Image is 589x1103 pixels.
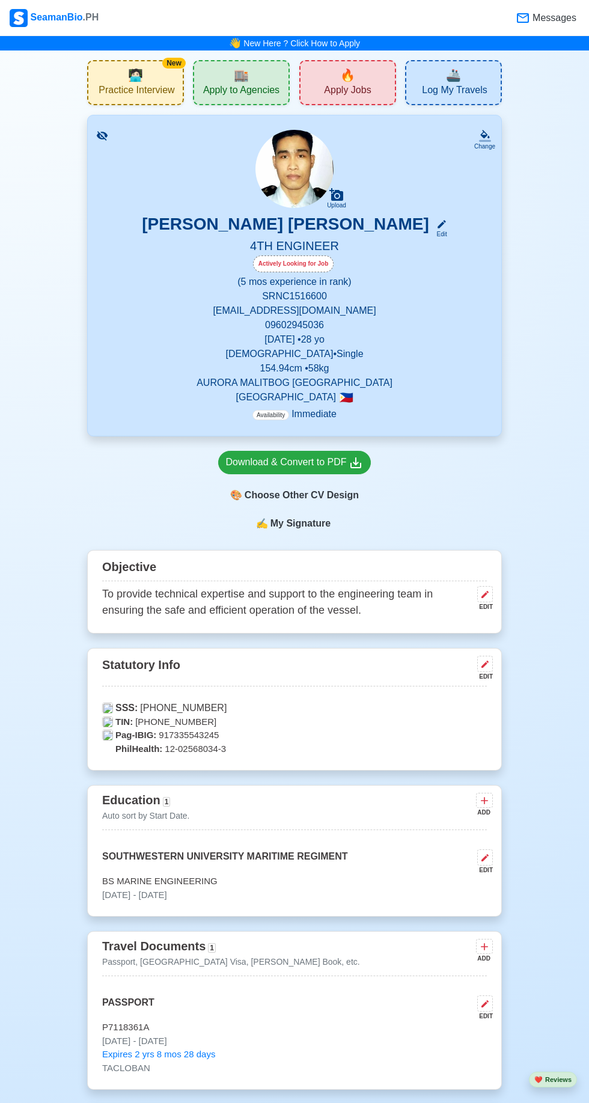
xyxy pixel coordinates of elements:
span: Apply to Agencies [203,84,279,99]
div: EDIT [472,602,493,611]
span: 1 [208,943,216,953]
span: Travel Documents [102,940,206,953]
p: (5 mos experience in rank) [102,275,487,289]
span: new [340,66,355,84]
span: sign [256,516,268,531]
p: PASSPORT [102,995,154,1021]
span: 🇵🇭 [339,392,353,403]
h3: [PERSON_NAME] [PERSON_NAME] [142,214,429,239]
span: PhilHealth: [115,742,162,756]
span: My Signature [268,516,333,531]
div: ADD [476,954,490,963]
span: TIN: [115,715,133,729]
p: TACLOBAN [102,1062,487,1075]
p: [PHONE_NUMBER] [102,701,487,715]
p: [EMAIL_ADDRESS][DOMAIN_NAME] [102,304,487,318]
span: Education [102,793,160,807]
span: Messages [530,11,576,25]
p: BS MARINE ENGINEERING [102,875,487,888]
div: Statutory Info [102,653,487,686]
span: 1 [163,797,171,807]
div: Upload [327,202,346,209]
p: [GEOGRAPHIC_DATA] [102,390,487,405]
span: travel [446,66,461,84]
p: 09602945036 [102,318,487,332]
div: Actively Looking for Job [253,255,334,272]
img: Logo [10,9,28,27]
div: Edit [432,230,447,239]
div: Choose Other CV Design [218,484,371,507]
span: Availability [252,410,289,420]
p: Auto sort by Start Date. [102,810,190,822]
span: bell [227,34,243,52]
p: P7118361A [102,1021,487,1034]
p: SOUTHWESTERN UNIVERSITY MARITIME REGIMENT [102,849,348,875]
div: Download & Convert to PDF [226,455,364,470]
p: Passport, [GEOGRAPHIC_DATA] Visa, [PERSON_NAME] Book, etc. [102,956,360,968]
div: New [162,58,186,69]
span: Apply Jobs [324,84,371,99]
span: SSS: [115,701,138,715]
p: 154.94 cm • 58 kg [102,361,487,376]
span: agencies [234,66,249,84]
span: Practice Interview [99,84,174,99]
p: 917335543245 [102,729,487,742]
p: To provide technical expertise and support to the engineering team in ensuring the safe and effic... [102,586,472,619]
div: EDIT [472,866,493,875]
p: [DATE] - [DATE] [102,1034,487,1048]
p: [PHONE_NUMBER] [102,715,487,729]
div: EDIT [472,1012,493,1021]
p: SRN C1516600 [102,289,487,304]
p: [DATE] - [DATE] [102,888,487,902]
span: Expires 2 yrs 8 mos 28 days [102,1048,215,1062]
span: Log My Travels [422,84,487,99]
span: Pag-IBIG: [115,729,156,742]
p: Immediate [252,407,337,421]
span: interview [128,66,143,84]
p: [DATE] • 28 yo [102,332,487,347]
button: heartReviews [529,1072,577,1088]
div: EDIT [472,672,493,681]
div: Change [474,142,495,151]
div: SeamanBio [10,9,99,27]
p: [DEMOGRAPHIC_DATA] • Single [102,347,487,361]
span: .PH [83,12,99,22]
p: 12-02568034-3 [102,742,487,756]
div: ADD [476,808,490,817]
p: AURORA MALITBOG [GEOGRAPHIC_DATA] [102,376,487,390]
span: heart [534,1076,543,1083]
h5: 4TH ENGINEER [102,239,487,255]
a: Download & Convert to PDF [218,451,371,474]
a: New Here ? Click How to Apply [243,38,360,48]
span: paint [230,488,242,503]
div: Objective [102,555,487,581]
